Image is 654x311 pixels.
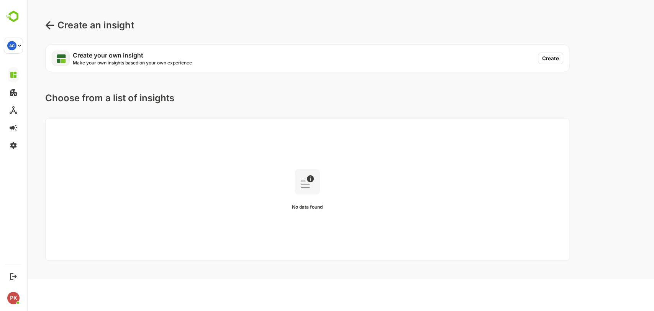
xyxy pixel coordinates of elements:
[8,271,18,281] button: Logout
[46,52,167,59] p: Create your own insight
[511,53,543,64] a: Create
[31,18,107,32] p: Create an insight
[4,9,23,24] img: BambooboxLogoMark.f1c84d78b4c51b1a7b5f700c9845e183.svg
[265,204,296,210] span: No data found
[7,41,16,50] div: AC
[18,93,148,104] div: Choose from a list of insights
[46,60,167,66] p: Make your own insights based on your own experience
[511,53,536,64] button: Create
[7,292,20,304] div: PK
